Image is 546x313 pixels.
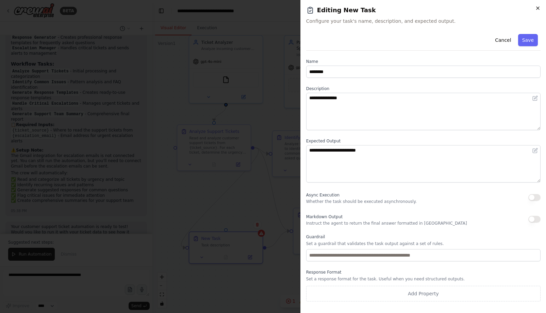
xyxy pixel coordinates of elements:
button: Open in editor [531,146,539,155]
label: Response Format [306,269,541,275]
p: Instruct the agent to return the final answer formatted in [GEOGRAPHIC_DATA] [306,221,467,226]
p: Set a response format for the task. Useful when you need structured outputs. [306,276,541,282]
button: Save [518,34,538,46]
button: Cancel [491,34,515,46]
label: Description [306,86,541,91]
h2: Editing New Task [306,5,541,15]
p: Set a guardrail that validates the task output against a set of rules. [306,241,541,246]
p: Whether the task should be executed asynchronously. [306,199,417,204]
span: Configure your task's name, description, and expected output. [306,18,541,24]
span: Async Execution [306,193,340,197]
label: Expected Output [306,138,541,144]
button: Add Property [306,286,541,301]
label: Name [306,59,541,64]
label: Guardrail [306,234,541,240]
button: Open in editor [531,94,539,102]
span: Markdown Output [306,214,343,219]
